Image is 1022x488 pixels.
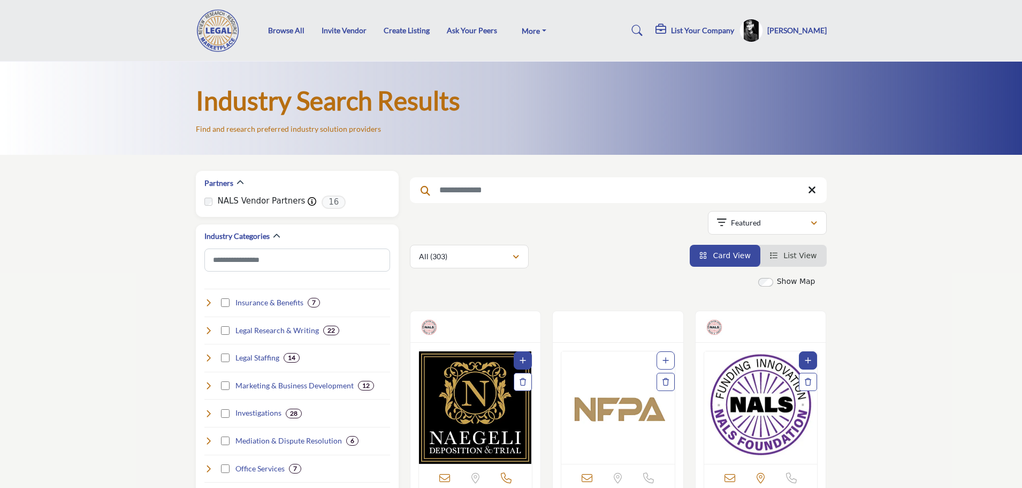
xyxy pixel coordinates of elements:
[671,26,734,35] h5: List Your Company
[322,196,346,209] span: 16
[662,356,669,365] a: Add To List
[447,26,497,35] a: Ask Your Peers
[290,410,298,417] b: 28
[358,381,374,391] div: 12 Results For Marketing & Business Development
[421,319,437,335] img: NALS Vendor Partners Badge Icon
[708,211,827,235] button: Featured
[655,24,734,37] div: List Your Company
[235,325,319,336] h4: Legal Research & Writing: Assisting with legal research and document drafting
[760,245,827,267] li: List View
[362,382,370,389] b: 12
[221,381,230,390] input: Select Marketing & Business Development checkbox
[268,26,304,35] a: Browse All
[410,245,529,268] button: All (303)
[204,249,390,272] input: Search Category
[419,351,532,464] a: Open Listing in new tab
[690,245,760,267] li: Card View
[235,297,303,308] h4: Insurance & Benefits: Mitigating risk and attracting talent through benefits
[419,351,532,464] img: NAEGELI Deposition & Trial
[221,409,230,418] input: Select Investigations checkbox
[739,19,763,42] button: Show hide supplier dropdown
[704,351,818,464] img: NALS Foundation
[561,351,675,464] a: Open Listing in new tab
[235,463,285,474] h4: Office Services: Products and services for the law office environment
[286,409,302,418] div: 28 Results For Investigations
[293,465,297,472] b: 7
[196,124,381,134] p: Find and research preferred industry solution providers
[312,299,316,306] b: 7
[322,26,367,35] a: Invite Vendor
[221,326,230,335] input: Select Legal Research & Writing checkbox
[221,298,230,307] input: Select Insurance & Benefits checkbox
[713,251,750,260] span: Card View
[204,231,270,242] h2: Industry Categories
[308,298,320,307] div: 7 Results For Insurance & Benefits
[288,354,295,362] b: 14
[221,354,230,362] input: Select Legal Staffing checkbox
[204,178,233,189] h2: Partners
[384,26,430,35] a: Create Listing
[805,356,811,365] a: Add To List
[221,464,230,473] input: Select Office Services checkbox
[731,217,761,228] p: Featured
[699,251,751,260] a: View Card
[767,25,827,36] h5: [PERSON_NAME]
[561,351,675,464] img: National Federation of Paralegal Associations
[770,251,817,260] a: View List
[350,437,354,445] b: 6
[323,326,339,335] div: 22 Results For Legal Research & Writing
[419,251,447,262] p: All (303)
[204,198,212,206] input: NALS Vendor Partners checkbox
[284,353,300,363] div: 14 Results For Legal Staffing
[221,437,230,445] input: Select Mediation & Dispute Resolution checkbox
[289,464,301,474] div: 7 Results For Office Services
[327,327,335,334] b: 22
[196,84,460,117] h1: Industry Search Results
[520,356,526,365] a: Add To List
[783,251,817,260] span: List View
[410,177,827,203] input: Search Keyword
[218,195,306,207] label: NALS Vendor Partners
[235,380,354,391] h4: Marketing & Business Development: Helping law firms grow and attract clients
[346,436,359,446] div: 6 Results For Mediation & Dispute Resolution
[235,408,281,418] h4: Investigations: Gathering information and evidence for cases
[621,22,650,39] a: Search
[777,276,815,287] label: Show Map
[514,23,554,38] a: More
[235,436,342,446] h4: Mediation & Dispute Resolution: Facilitating settlement and resolving conflicts
[704,351,818,464] a: Open Listing in new tab
[706,319,722,335] img: NALS Vendor Partners Badge Icon
[235,352,279,363] h4: Legal Staffing: Providing personnel to support law firm operations
[196,9,246,52] img: Site Logo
